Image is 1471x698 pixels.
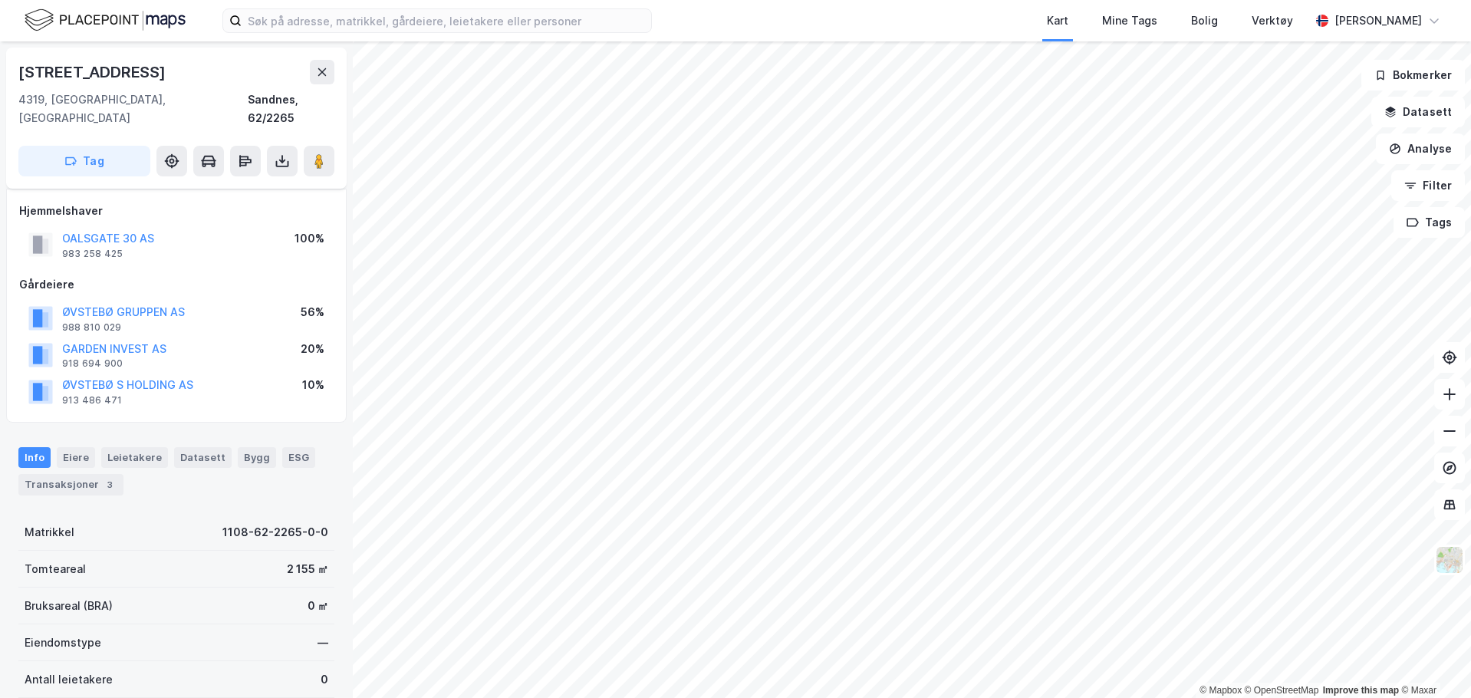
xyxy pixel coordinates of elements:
button: Tag [18,146,150,176]
div: 0 ㎡ [308,597,328,615]
div: Eiere [57,447,95,467]
img: Z [1435,545,1464,575]
img: logo.f888ab2527a4732fd821a326f86c7f29.svg [25,7,186,34]
div: 2 155 ㎡ [287,560,328,578]
div: Info [18,447,51,467]
div: Hjemmelshaver [19,202,334,220]
div: 20% [301,340,324,358]
div: Kontrollprogram for chat [1394,624,1471,698]
div: Leietakere [101,447,168,467]
div: Verktøy [1252,12,1293,30]
div: Mine Tags [1102,12,1157,30]
div: [PERSON_NAME] [1334,12,1422,30]
div: Gårdeiere [19,275,334,294]
button: Analyse [1376,133,1465,164]
div: Tomteareal [25,560,86,578]
div: 4319, [GEOGRAPHIC_DATA], [GEOGRAPHIC_DATA] [18,91,248,127]
div: ESG [282,447,315,467]
div: Kart [1047,12,1068,30]
div: 913 486 471 [62,394,122,407]
div: Eiendomstype [25,634,101,652]
div: — [318,634,328,652]
div: 0 [321,670,328,689]
div: 918 694 900 [62,357,123,370]
a: Mapbox [1200,685,1242,696]
a: OpenStreetMap [1245,685,1319,696]
div: Matrikkel [25,523,74,542]
div: Bygg [238,447,276,467]
iframe: Chat Widget [1394,624,1471,698]
div: Bolig [1191,12,1218,30]
div: Antall leietakere [25,670,113,689]
div: Bruksareal (BRA) [25,597,113,615]
button: Datasett [1371,97,1465,127]
div: Datasett [174,447,232,467]
div: 100% [295,229,324,248]
div: Sandnes, 62/2265 [248,91,334,127]
div: 10% [302,376,324,394]
button: Filter [1391,170,1465,201]
div: 3 [102,477,117,492]
div: 1108-62-2265-0-0 [222,523,328,542]
a: Improve this map [1323,685,1399,696]
div: 988 810 029 [62,321,121,334]
div: [STREET_ADDRESS] [18,60,169,84]
div: 983 258 425 [62,248,123,260]
button: Tags [1394,207,1465,238]
input: Søk på adresse, matrikkel, gårdeiere, leietakere eller personer [242,9,651,32]
div: Transaksjoner [18,474,123,496]
div: 56% [301,303,324,321]
button: Bokmerker [1361,60,1465,91]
